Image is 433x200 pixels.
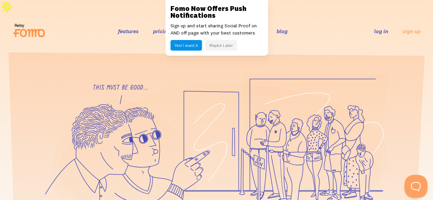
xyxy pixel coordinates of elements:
a: sign up [403,28,421,35]
a: log in [374,28,388,35]
p: Sign up and start sharing Social Proof on AND off page with your best customers [170,22,263,37]
a: blog [277,28,288,35]
a: pricing [153,28,170,35]
button: Yes! I want it [170,40,202,51]
h3: Fomo Now Offers Push Notifications [170,5,263,19]
button: Maybe Later [205,40,237,51]
a: features [118,28,139,35]
iframe: Help Scout Beacon - Open [404,175,428,198]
